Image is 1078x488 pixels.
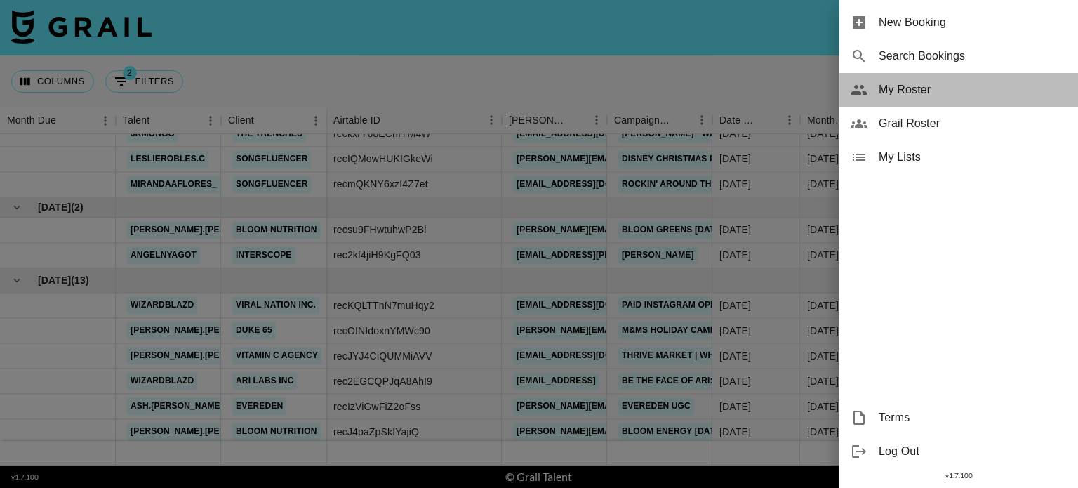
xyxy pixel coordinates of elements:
div: Terms [839,401,1078,435]
div: Grail Roster [839,107,1078,140]
div: New Booking [839,6,1078,39]
div: My Roster [839,73,1078,107]
span: Grail Roster [879,115,1067,132]
div: v 1.7.100 [839,468,1078,483]
span: Search Bookings [879,48,1067,65]
span: My Lists [879,149,1067,166]
span: My Roster [879,81,1067,98]
div: Log Out [839,435,1078,468]
span: Terms [879,409,1067,426]
div: My Lists [839,140,1078,174]
div: Search Bookings [839,39,1078,73]
span: New Booking [879,14,1067,31]
span: Log Out [879,443,1067,460]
